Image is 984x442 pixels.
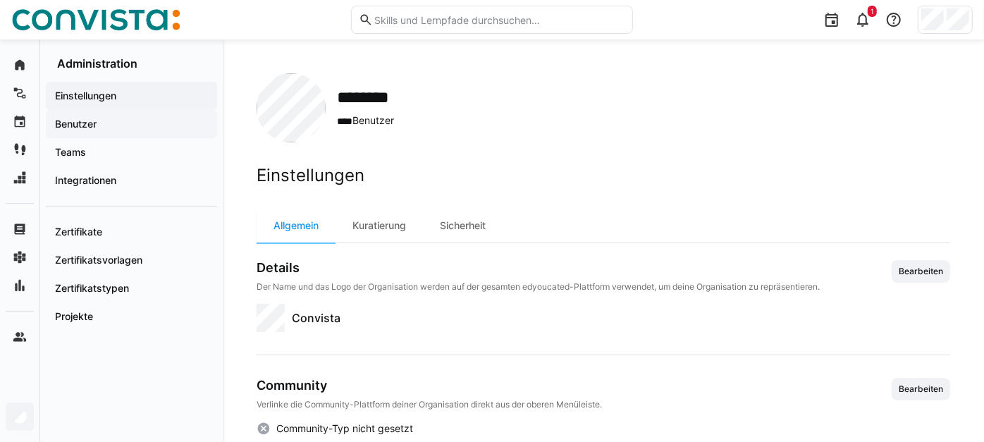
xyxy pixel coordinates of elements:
[892,378,950,400] button: Bearbeiten
[871,7,874,16] span: 1
[373,13,625,26] input: Skills und Lernpfade durchsuchen…
[292,309,340,326] span: Convista
[337,113,407,128] span: Benutzer
[336,209,423,243] div: Kuratierung
[423,209,503,243] div: Sicherheit
[897,383,945,395] span: Bearbeiten
[257,260,820,276] h3: Details
[257,281,820,293] p: Der Name und das Logo der Organisation werden auf der gesamten edyoucated-Plattform verwendet, um...
[276,422,413,436] span: Community-Typ nicht gesetzt
[257,209,336,243] div: Allgemein
[257,378,602,393] h3: Community
[257,399,602,410] p: Verlinke die Community-Plattform deiner Organisation direkt aus der oberen Menüleiste.
[257,165,950,186] h2: Einstellungen
[897,266,945,277] span: Bearbeiten
[892,260,950,283] button: Bearbeiten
